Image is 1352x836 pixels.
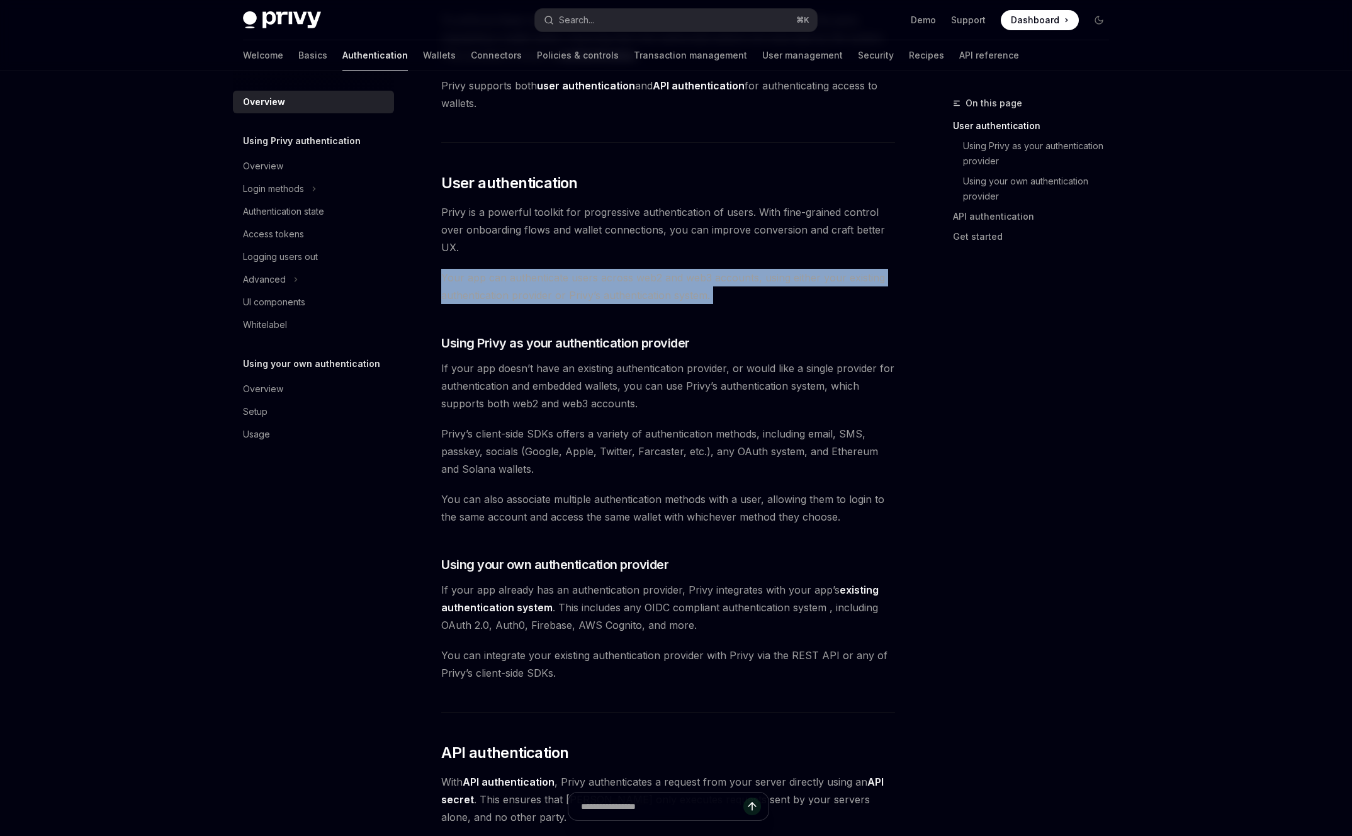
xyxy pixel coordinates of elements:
[243,427,270,442] div: Usage
[243,356,380,371] h5: Using your own authentication
[537,40,619,71] a: Policies & controls
[559,13,594,28] div: Search...
[1001,10,1079,30] a: Dashboard
[233,223,394,246] a: Access tokens
[963,171,1119,206] a: Using your own authentication provider
[537,79,635,92] strong: user authentication
[233,155,394,178] a: Overview
[441,743,568,763] span: API authentication
[796,15,809,25] span: ⌘ K
[298,40,327,71] a: Basics
[471,40,522,71] a: Connectors
[243,295,305,310] div: UI components
[233,313,394,336] a: Whitelabel
[243,40,283,71] a: Welcome
[233,246,394,268] a: Logging users out
[963,136,1119,171] a: Using Privy as your authentication provider
[441,773,895,826] span: With , Privy authenticates a request from your server directly using an . This ensures that [PERS...
[233,378,394,400] a: Overview
[441,77,895,112] span: Privy supports both and for authenticating access to wallets.
[911,14,936,26] a: Demo
[1089,10,1109,30] button: Toggle dark mode
[441,556,668,573] span: Using your own authentication provider
[441,581,895,634] span: If your app already has an authentication provider, Privy integrates with your app’s . This inclu...
[441,359,895,412] span: If your app doesn’t have an existing authentication provider, or would like a single provider for...
[243,133,361,149] h5: Using Privy authentication
[653,79,745,92] strong: API authentication
[243,404,268,419] div: Setup
[441,490,895,526] span: You can also associate multiple authentication methods with a user, allowing them to login to the...
[463,776,555,788] strong: API authentication
[423,40,456,71] a: Wallets
[243,204,324,219] div: Authentication state
[233,400,394,423] a: Setup
[441,334,690,352] span: Using Privy as your authentication provider
[951,14,986,26] a: Support
[243,272,286,287] div: Advanced
[441,425,895,478] span: Privy’s client-side SDKs offers a variety of authentication methods, including email, SMS, passke...
[743,798,761,815] button: Send message
[762,40,843,71] a: User management
[243,94,285,110] div: Overview
[953,206,1119,227] a: API authentication
[966,96,1022,111] span: On this page
[233,91,394,113] a: Overview
[342,40,408,71] a: Authentication
[959,40,1019,71] a: API reference
[909,40,944,71] a: Recipes
[233,423,394,446] a: Usage
[953,116,1119,136] a: User authentication
[1011,14,1059,26] span: Dashboard
[441,269,895,304] span: Your app can authenticate users across web2 and web3 accounts, using either your existing authent...
[243,381,283,397] div: Overview
[243,159,283,174] div: Overview
[441,647,895,682] span: You can integrate your existing authentication provider with Privy via the REST API or any of Pri...
[634,40,747,71] a: Transaction management
[441,173,578,193] span: User authentication
[243,249,318,264] div: Logging users out
[243,181,304,196] div: Login methods
[858,40,894,71] a: Security
[243,227,304,242] div: Access tokens
[953,227,1119,247] a: Get started
[441,203,895,256] span: Privy is a powerful toolkit for progressive authentication of users. With fine-grained control ov...
[243,11,321,29] img: dark logo
[233,200,394,223] a: Authentication state
[243,317,287,332] div: Whitelabel
[233,291,394,313] a: UI components
[535,9,817,31] button: Search...⌘K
